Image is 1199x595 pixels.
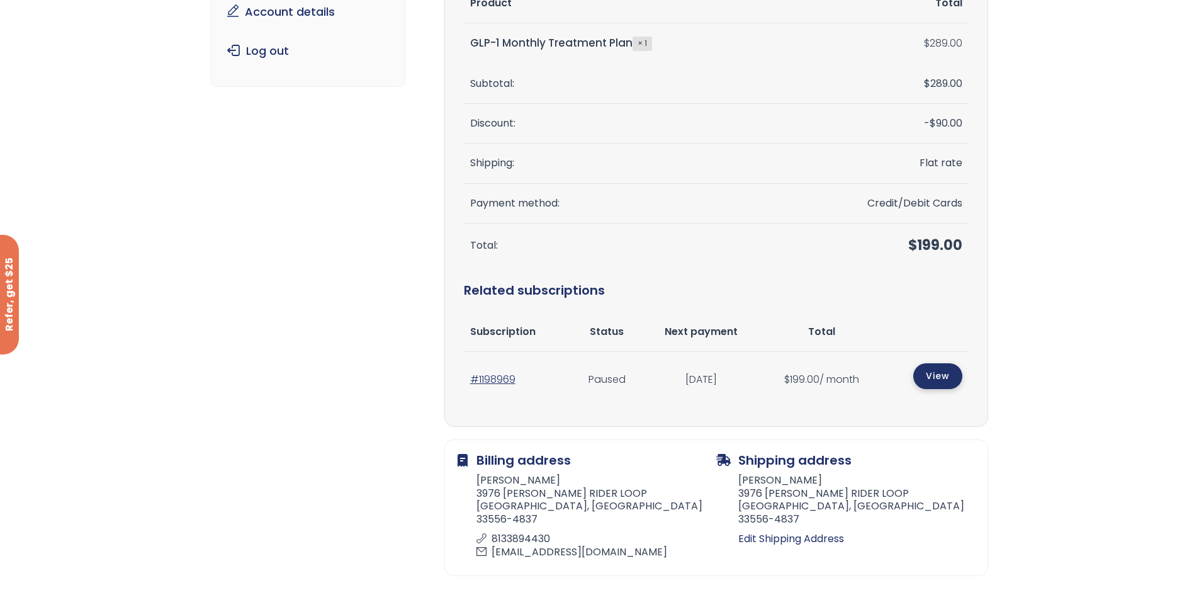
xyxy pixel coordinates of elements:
a: Log out [221,38,395,64]
h2: Billing address [458,453,716,468]
td: Flat rate [789,144,969,183]
h2: Shipping address [716,453,975,468]
strong: × 1 [633,37,652,50]
a: View [913,363,962,389]
span: $ [908,235,917,255]
span: Total [808,324,835,339]
span: Subscription [470,324,536,339]
td: [DATE] [641,352,760,407]
th: Shipping: [464,144,789,183]
td: Credit/Debit Cards [789,184,969,224]
span: 199.00 [784,372,819,387]
th: Discount: [464,104,789,144]
a: Edit Shipping Address [738,530,975,548]
td: Paused [572,352,641,407]
span: Next payment [665,324,738,339]
h2: Related subscriptions [464,268,969,312]
td: / month [761,352,883,407]
td: GLP-1 Monthly Treatment Plan [464,23,789,64]
span: 289.00 [924,76,962,91]
th: Subtotal: [464,64,789,104]
bdi: 289.00 [924,36,962,50]
span: 90.00 [930,116,962,130]
th: Payment method: [464,184,789,224]
p: [EMAIL_ADDRESS][DOMAIN_NAME] [476,546,709,559]
span: $ [924,76,930,91]
span: $ [924,36,930,50]
address: [PERSON_NAME] 3976 [PERSON_NAME] RIDER LOOP [GEOGRAPHIC_DATA], [GEOGRAPHIC_DATA] 33556-4837 [458,474,716,563]
p: 8133894430 [476,533,709,546]
th: Total: [464,224,789,268]
address: [PERSON_NAME] 3976 [PERSON_NAME] RIDER LOOP [GEOGRAPHIC_DATA], [GEOGRAPHIC_DATA] 33556-4837 [716,474,975,530]
span: Status [590,324,624,339]
td: - [789,104,969,144]
span: $ [930,116,936,130]
span: $ [784,372,790,387]
span: 199.00 [908,235,962,255]
a: #1198969 [470,372,515,387]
